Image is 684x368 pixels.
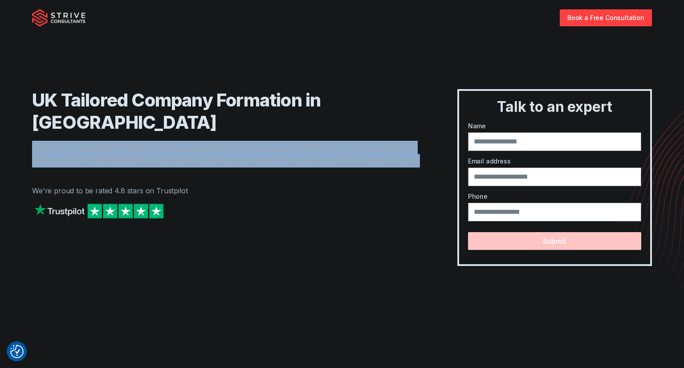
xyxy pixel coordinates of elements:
[32,9,85,27] img: Strive Consultants
[468,192,641,201] label: Phone
[468,156,641,166] label: Email address
[32,89,422,134] h1: UK Tailored Company Formation in [GEOGRAPHIC_DATA]
[10,345,24,358] img: Revisit consent button
[32,141,422,168] p: Discover unparalleled opportunities, substantial tax savings, and effective cost management in th...
[10,345,24,358] button: Consent Preferences
[32,185,422,196] p: We're proud to be rated 4.8 stars on Trustpilot
[560,9,652,26] a: Book a Free Consultation
[468,121,641,131] label: Name
[463,98,647,116] h3: Talk to an expert
[32,201,166,221] img: Strive on Trustpilot
[468,232,641,250] button: Submit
